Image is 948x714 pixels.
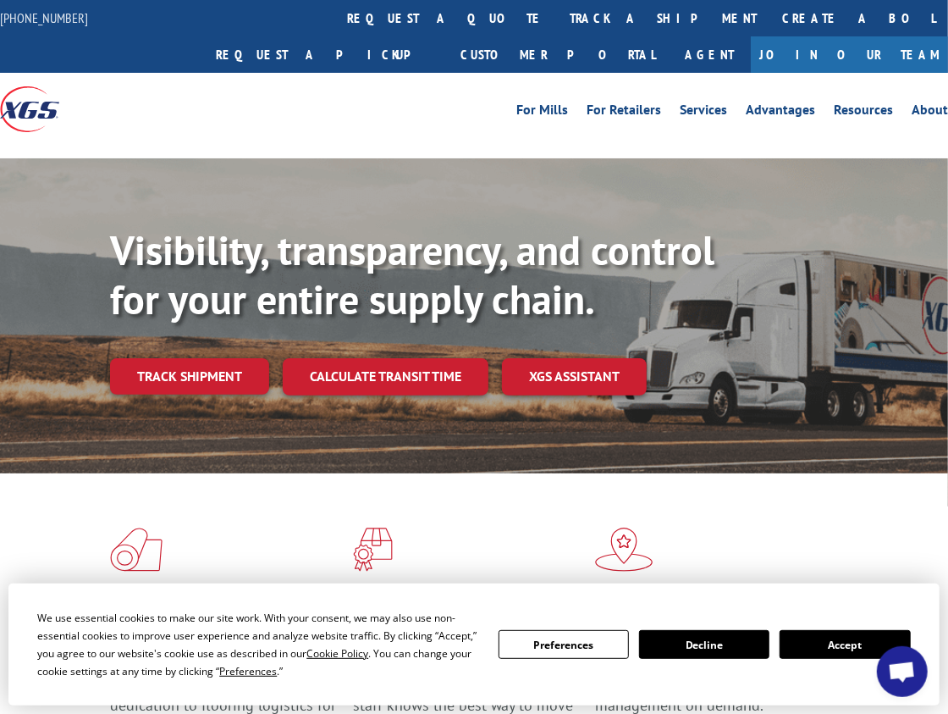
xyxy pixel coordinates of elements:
a: Request a pickup [203,36,448,73]
a: Customer Portal [448,36,668,73]
img: xgs-icon-focused-on-flooring-red [353,528,393,572]
a: Join Our Team [751,36,948,73]
a: Advantages [746,103,815,122]
button: Decline [639,630,769,659]
b: Visibility, transparency, and control for your entire supply chain. [110,224,714,325]
a: Track shipment [110,358,269,394]
img: xgs-icon-total-supply-chain-intelligence-red [110,528,163,572]
a: Open chat [877,646,928,697]
span: Cookie Policy [306,646,368,661]
a: Resources [834,103,893,122]
img: xgs-icon-flagship-distribution-model-red [595,528,653,572]
a: For Mills [516,103,568,122]
span: Preferences [219,664,277,678]
a: Calculate transit time [283,358,488,395]
button: Preferences [499,630,629,659]
a: About [912,103,948,122]
a: Agent [668,36,751,73]
a: XGS ASSISTANT [502,358,647,395]
button: Accept [780,630,910,659]
a: For Retailers [587,103,661,122]
a: Services [680,103,727,122]
div: Cookie Consent Prompt [8,584,940,706]
div: We use essential cookies to make our site work. With your consent, we may also use non-essential ... [37,609,477,680]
